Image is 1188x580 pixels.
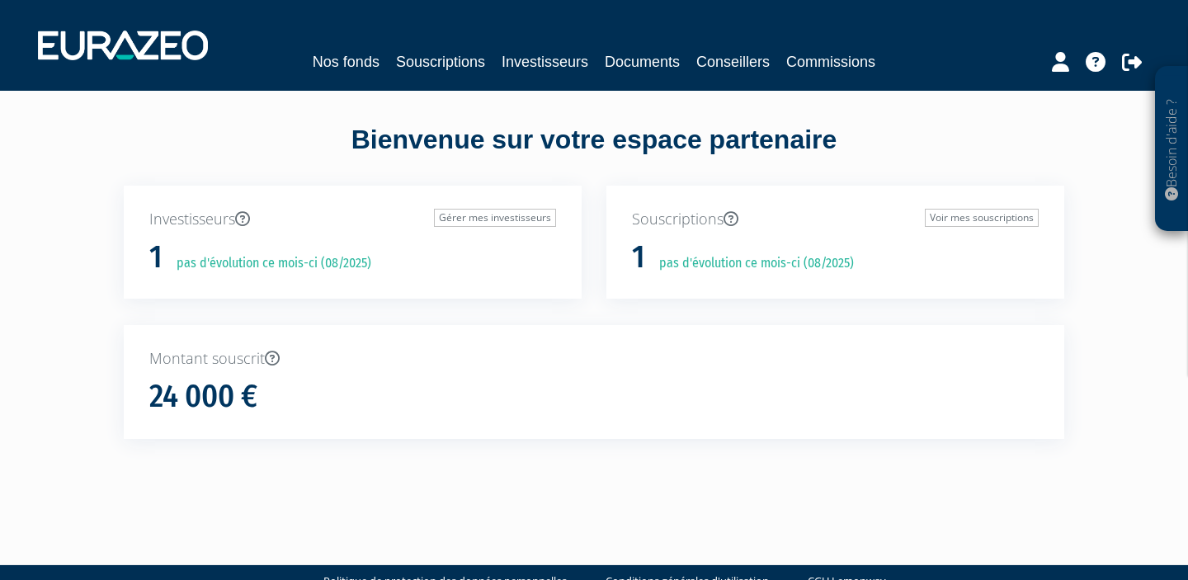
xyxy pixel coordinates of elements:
[648,254,854,273] p: pas d'évolution ce mois-ci (08/2025)
[434,209,556,227] a: Gérer mes investisseurs
[396,50,485,73] a: Souscriptions
[149,209,556,230] p: Investisseurs
[605,50,680,73] a: Documents
[786,50,875,73] a: Commissions
[165,254,371,273] p: pas d'évolution ce mois-ci (08/2025)
[313,50,379,73] a: Nos fonds
[38,31,208,60] img: 1732889491-logotype_eurazeo_blanc_rvb.png
[632,209,1039,230] p: Souscriptions
[696,50,770,73] a: Conseillers
[502,50,588,73] a: Investisseurs
[925,209,1039,227] a: Voir mes souscriptions
[149,348,1039,370] p: Montant souscrit
[149,240,163,275] h1: 1
[111,121,1077,186] div: Bienvenue sur votre espace partenaire
[632,240,645,275] h1: 1
[1162,75,1181,224] p: Besoin d'aide ?
[149,380,257,414] h1: 24 000 €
